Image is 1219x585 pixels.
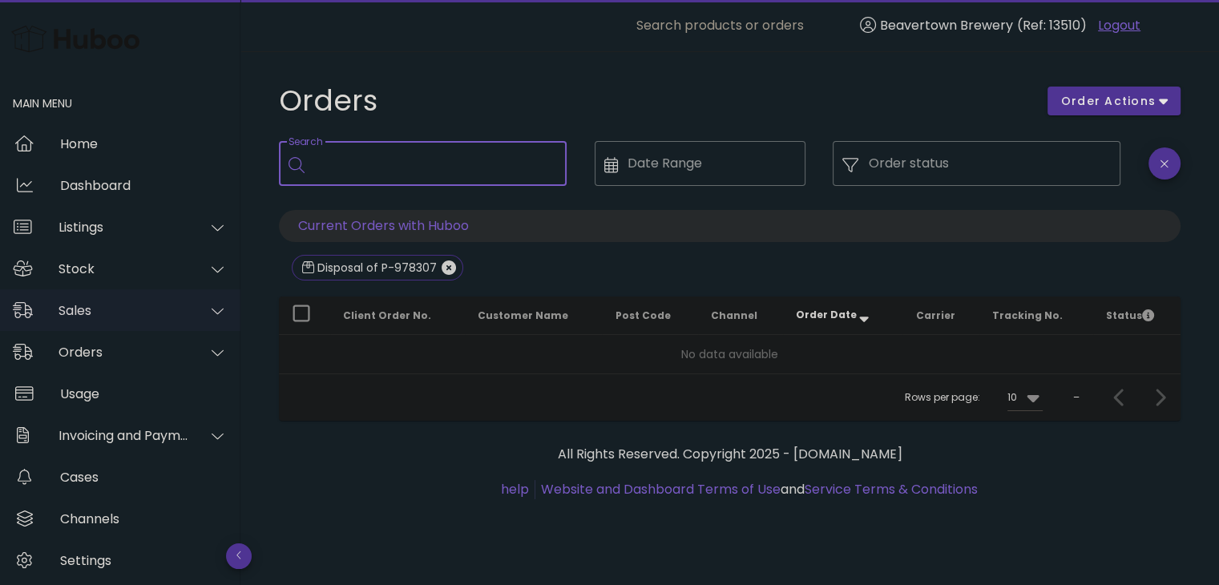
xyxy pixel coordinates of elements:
[289,136,322,148] label: Search
[292,445,1168,464] p: All Rights Reserved. Copyright 2025 - [DOMAIN_NAME]
[805,480,978,498] a: Service Terms & Conditions
[465,297,603,335] th: Customer Name
[59,428,189,443] div: Invoicing and Payments
[783,297,902,335] th: Order Date: Sorted descending. Activate to remove sorting.
[905,374,1043,421] div: Rows per page:
[535,480,978,499] li: and
[1060,93,1156,110] span: order actions
[11,22,139,56] img: Huboo Logo
[1106,309,1154,322] span: Status
[478,309,568,322] span: Customer Name
[915,309,955,322] span: Carrier
[1047,87,1181,115] button: order actions
[60,553,228,568] div: Settings
[1093,297,1181,335] th: Status
[698,297,783,335] th: Channel
[902,297,979,335] th: Carrier
[279,210,1181,242] p: Current Orders with Huboo
[1073,390,1080,405] div: –
[992,309,1063,322] span: Tracking No.
[60,178,228,193] div: Dashboard
[59,220,189,235] div: Listings
[330,297,465,335] th: Client Order No.
[602,297,697,335] th: Post Code
[979,297,1093,335] th: Tracking No.
[279,335,1181,373] td: No data available
[279,87,1028,115] h1: Orders
[796,308,857,321] span: Order Date
[59,303,189,318] div: Sales
[1098,16,1140,35] a: Logout
[501,480,529,498] a: help
[1017,16,1087,34] span: (Ref: 13510)
[60,470,228,485] div: Cases
[880,16,1013,34] span: Beavertown Brewery
[1007,385,1043,410] div: 10Rows per page:
[60,136,228,151] div: Home
[343,309,431,322] span: Client Order No.
[314,260,437,276] div: Disposal of P-978307
[711,309,757,322] span: Channel
[59,261,189,276] div: Stock
[541,480,781,498] a: Website and Dashboard Terms of Use
[60,386,228,401] div: Usage
[59,345,189,360] div: Orders
[1007,390,1017,405] div: 10
[615,309,670,322] span: Post Code
[60,511,228,526] div: Channels
[442,260,456,275] button: Close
